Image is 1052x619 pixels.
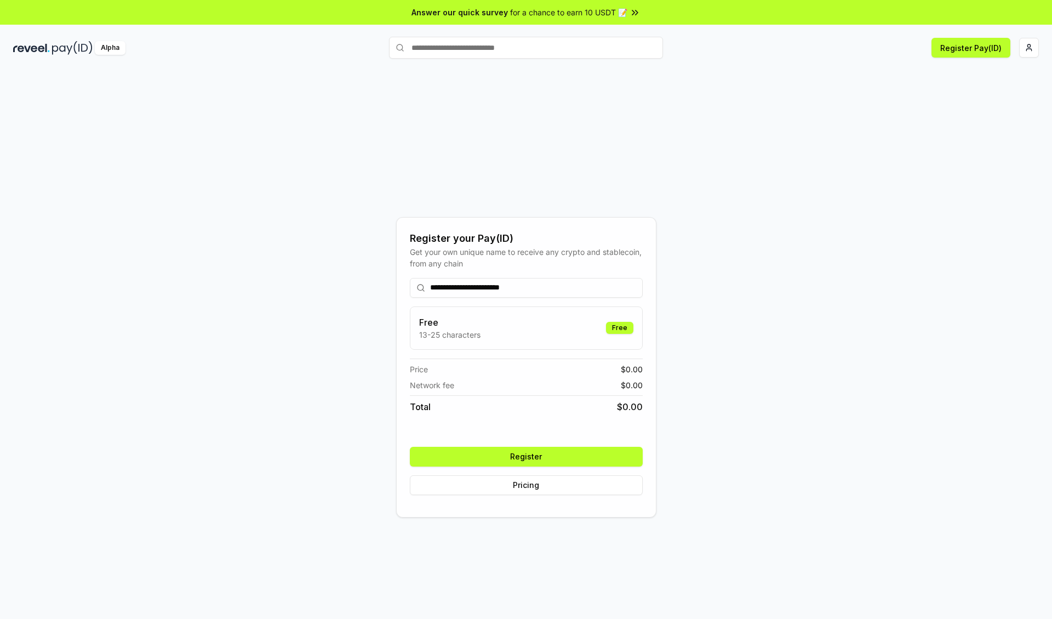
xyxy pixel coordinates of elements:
[410,400,431,413] span: Total
[410,246,643,269] div: Get your own unique name to receive any crypto and stablecoin, from any chain
[411,7,508,18] span: Answer our quick survey
[419,316,481,329] h3: Free
[52,41,93,55] img: pay_id
[410,379,454,391] span: Network fee
[410,364,428,375] span: Price
[621,364,643,375] span: $ 0.00
[617,400,643,413] span: $ 0.00
[510,7,627,18] span: for a chance to earn 10 USDT 📝
[621,379,643,391] span: $ 0.00
[410,231,643,246] div: Register your Pay(ID)
[13,41,50,55] img: reveel_dark
[931,38,1010,58] button: Register Pay(ID)
[419,329,481,340] p: 13-25 characters
[606,322,633,334] div: Free
[410,475,643,495] button: Pricing
[410,447,643,467] button: Register
[95,41,125,55] div: Alpha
